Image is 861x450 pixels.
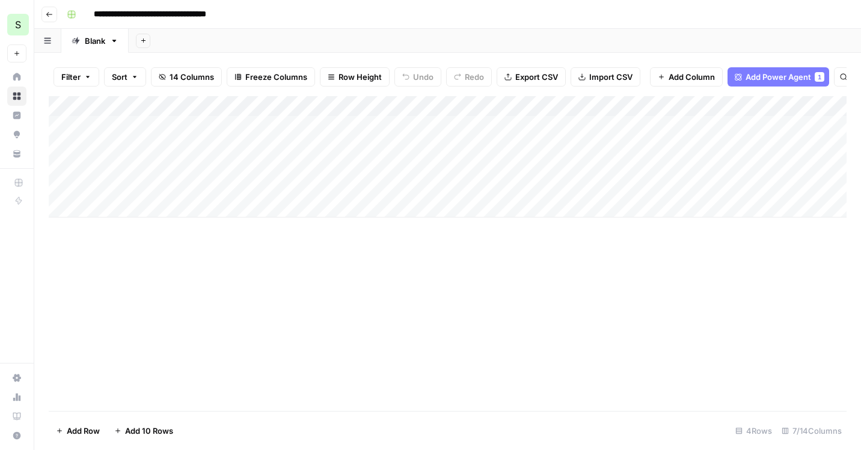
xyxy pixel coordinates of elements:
[125,425,173,437] span: Add 10 Rows
[49,421,107,440] button: Add Row
[7,10,26,40] button: Workspace: Shanil Demo
[7,125,26,144] a: Opportunities
[7,106,26,125] a: Insights
[54,67,99,87] button: Filter
[7,87,26,106] a: Browse
[413,71,434,83] span: Undo
[731,421,777,440] div: 4 Rows
[515,71,558,83] span: Export CSV
[777,421,847,440] div: 7/14 Columns
[7,407,26,426] a: Learning Hub
[67,425,100,437] span: Add Row
[170,71,214,83] span: 14 Columns
[7,368,26,388] a: Settings
[107,421,180,440] button: Add 10 Rows
[85,35,105,47] div: Blank
[669,71,715,83] span: Add Column
[589,71,633,83] span: Import CSV
[650,67,723,87] button: Add Column
[394,67,441,87] button: Undo
[227,67,315,87] button: Freeze Columns
[320,67,390,87] button: Row Height
[7,144,26,163] a: Your Data
[746,71,811,83] span: Add Power Agent
[61,71,81,83] span: Filter
[245,71,307,83] span: Freeze Columns
[61,29,129,53] a: Blank
[7,388,26,407] a: Usage
[112,71,127,83] span: Sort
[818,72,821,82] span: 1
[7,67,26,87] a: Home
[497,67,566,87] button: Export CSV
[7,426,26,445] button: Help + Support
[446,67,492,87] button: Redo
[15,17,21,32] span: S
[339,71,382,83] span: Row Height
[151,67,222,87] button: 14 Columns
[728,67,829,87] button: Add Power Agent1
[571,67,640,87] button: Import CSV
[104,67,146,87] button: Sort
[815,72,824,82] div: 1
[465,71,484,83] span: Redo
